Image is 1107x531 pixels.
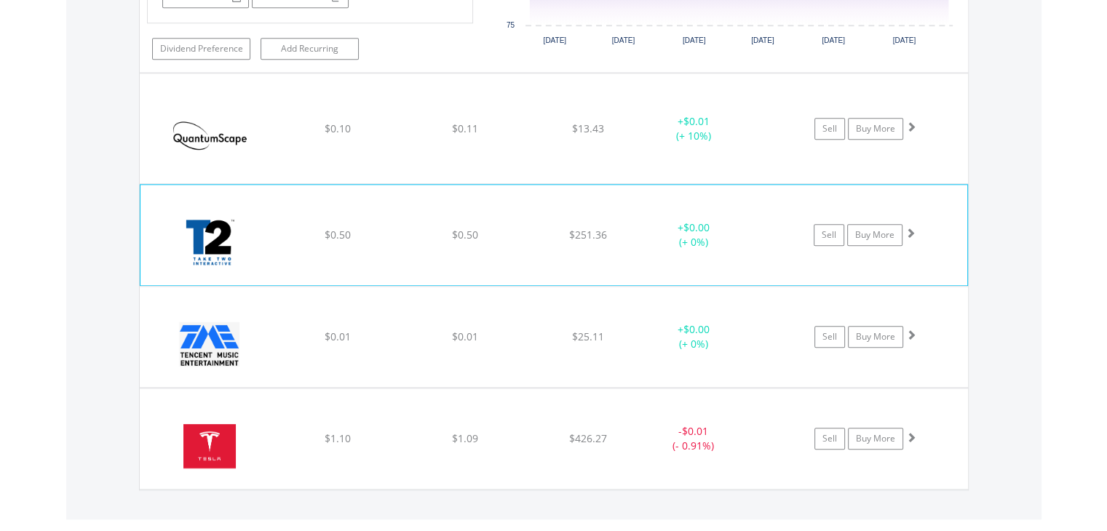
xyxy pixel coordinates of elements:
[572,121,604,135] span: $13.43
[611,36,635,44] text: [DATE]
[572,330,604,343] span: $25.11
[147,92,272,179] img: EQU.US.QS.png
[848,118,903,140] a: Buy More
[152,38,250,60] a: Dividend Preference
[848,428,903,450] a: Buy More
[639,114,749,143] div: + (+ 10%)
[814,118,845,140] a: Sell
[639,322,749,351] div: + (+ 0%)
[325,228,351,241] span: $0.50
[848,326,903,348] a: Buy More
[452,228,478,241] span: $0.50
[324,330,350,343] span: $0.01
[148,203,273,282] img: EQU.US.TTWO.png
[569,228,607,241] span: $251.36
[147,305,272,383] img: EQU.US.TME.png
[814,428,845,450] a: Sell
[452,330,478,343] span: $0.01
[682,424,708,438] span: $0.01
[814,224,844,246] a: Sell
[638,220,747,249] div: + (+ 0%)
[683,36,706,44] text: [DATE]
[324,431,350,445] span: $1.10
[751,36,774,44] text: [DATE]
[569,431,607,445] span: $426.27
[892,36,916,44] text: [DATE]
[822,36,845,44] text: [DATE]
[847,224,902,246] a: Buy More
[261,38,359,60] a: Add Recurring
[452,121,478,135] span: $0.11
[324,121,350,135] span: $0.10
[639,424,749,453] div: - (- 0.91%)
[683,322,710,336] span: $0.00
[683,114,710,128] span: $0.01
[543,36,566,44] text: [DATE]
[452,431,478,445] span: $1.09
[814,326,845,348] a: Sell
[507,21,515,29] text: 75
[147,407,272,485] img: EQU.US.TSLA.png
[683,220,709,234] span: $0.00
